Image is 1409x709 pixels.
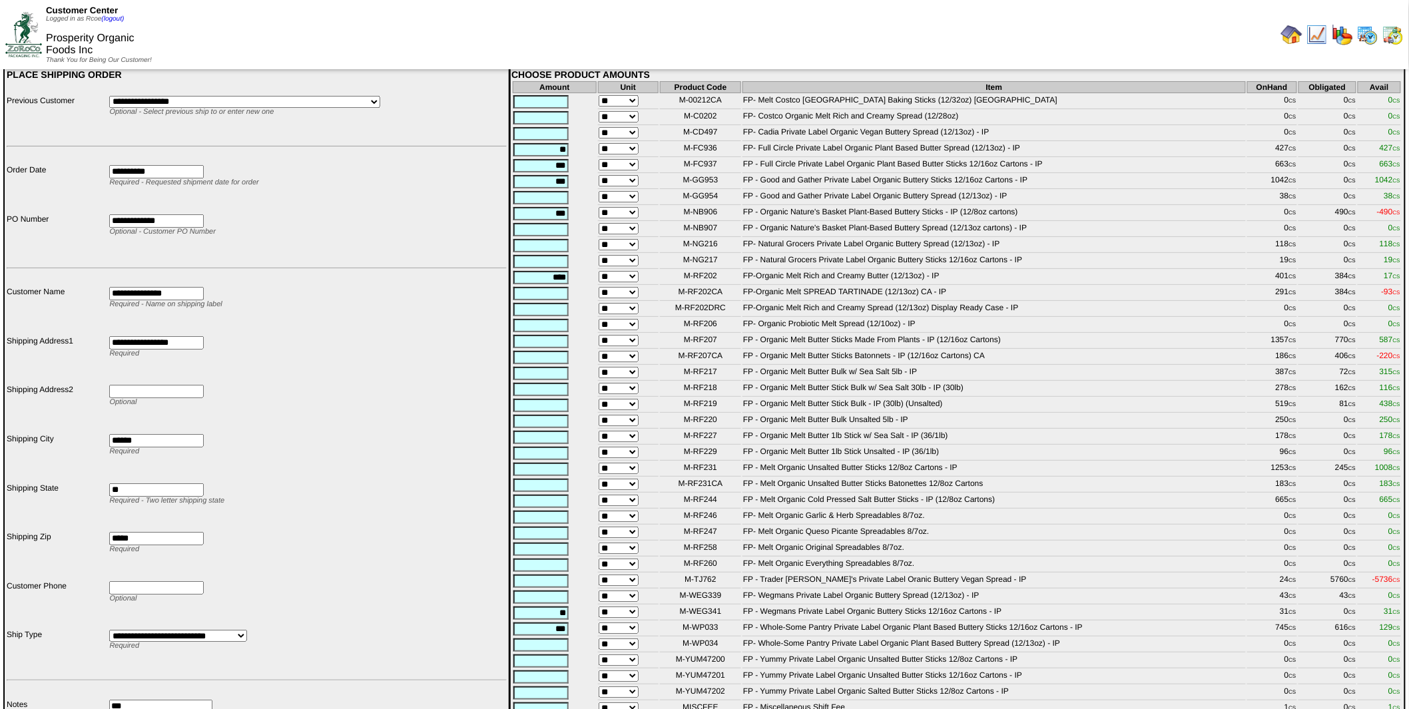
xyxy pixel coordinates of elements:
[1393,226,1400,232] span: CS
[1380,159,1400,168] span: 663
[1393,194,1400,200] span: CS
[742,478,1246,493] td: FP - Melt Organic Unsalted Butter Sticks Batonettes 12/8oz Cartons
[1380,367,1400,376] span: 315
[1247,478,1297,493] td: 183
[1393,481,1400,487] span: CS
[1384,447,1400,456] span: 96
[109,228,216,236] span: Optional - Customer PO Number
[1289,194,1296,200] span: CS
[1388,527,1400,536] span: 0
[1348,385,1356,391] span: CS
[109,350,139,357] span: Required
[1289,258,1296,264] span: CS
[742,222,1246,237] td: FP - Organic Nature's Basket Plant-Based Buttery Spread (12/13oz cartons) - IP
[1247,526,1297,541] td: 0
[660,206,741,221] td: M-NB906
[660,222,741,237] td: M-NB907
[1289,465,1296,471] span: CS
[1348,401,1356,407] span: CS
[660,126,741,141] td: M-CD497
[511,69,1402,80] div: CHOOSE PRODUCT AMOUNTS
[1289,481,1296,487] span: CS
[1348,577,1356,583] span: CS
[1289,338,1296,344] span: CS
[1247,190,1297,205] td: 38
[1380,495,1400,504] span: 665
[6,581,107,628] td: Customer Phone
[742,334,1246,349] td: FP - Organic Melt Butter Sticks Made From Plants - IP (12/16oz Cartons)
[1348,433,1356,439] span: CS
[1393,210,1400,216] span: CS
[660,478,741,493] td: M-RF231CA
[660,430,741,445] td: M-RF227
[46,33,135,56] span: Prosperity Organic Foods Inc
[742,462,1246,477] td: FP - Melt Organic Unsalted Butter Sticks 12/8oz Cartons - IP
[1393,545,1400,551] span: CS
[109,108,274,116] span: Optional - Select previous ship to or enter new one
[1247,510,1297,525] td: 0
[598,81,659,93] th: Unit
[660,398,741,413] td: M-RF219
[1289,561,1296,567] span: CS
[660,95,741,109] td: M-00212CA
[1289,178,1296,184] span: CS
[1289,577,1296,583] span: CS
[1289,385,1296,391] span: CS
[1247,590,1297,604] td: 43
[1247,382,1297,397] td: 278
[1388,559,1400,568] span: 0
[660,574,741,589] td: M-TJ762
[1247,206,1297,221] td: 0
[660,350,741,365] td: M-RF207CA
[1298,254,1357,269] td: 0
[1348,481,1356,487] span: CS
[742,206,1246,221] td: FP - Organic Nature's Basket Plant-Based Buttery Sticks - IP (12/8oz cartons)
[1289,513,1296,519] span: CS
[1393,274,1400,280] span: CS
[660,81,741,93] th: Product Code
[1348,194,1356,200] span: CS
[660,238,741,253] td: M-NG216
[742,142,1246,157] td: FP- Full Circle Private Label Organic Plant Based Butter Spread (12/13oz) - IP
[1289,290,1296,296] span: CS
[1298,111,1357,125] td: 0
[742,542,1246,557] td: FP- Melt Organic Original Spreadables 8/7oz.
[1372,575,1400,584] span: -5736
[6,95,107,140] td: Previous Customer
[1348,338,1356,344] span: CS
[660,302,741,317] td: M-RF202DRC
[742,494,1246,509] td: FP - Melt Organic Cold Pressed Salt Butter Sticks - IP (12/8oz Cartons)
[1298,446,1357,461] td: 0
[1306,24,1328,45] img: line_graph.gif
[742,318,1246,333] td: FP- Organic Probiotic Melt Spread (12/10oz) - IP
[1393,417,1400,423] span: CS
[1298,494,1357,509] td: 0
[1247,494,1297,509] td: 665
[1393,114,1400,120] span: CS
[1348,417,1356,423] span: CS
[6,214,107,262] td: PO Number
[1298,158,1357,173] td: 0
[1247,558,1297,573] td: 0
[742,446,1246,461] td: FP - Organic Melt Butter 1lb Stick Unsalted - IP (36/1lb)
[742,382,1246,397] td: FP - Organic Melt Butter Stick Bulk w/ Sea Salt 30lb - IP (30lb)
[6,483,107,531] td: Shipping State
[1382,287,1400,296] span: -93
[1298,142,1357,157] td: 0
[1298,81,1357,93] th: Obligated
[742,590,1246,604] td: FP- Wegmans Private Label Organic Buttery Spread (12/13oz) - IP
[109,398,137,406] span: Optional
[1289,497,1296,503] span: CS
[742,81,1246,93] th: Item
[1393,354,1400,359] span: CS
[660,142,741,157] td: M-FC936
[660,286,741,301] td: M-RF202CA
[109,178,258,186] span: Required - Requested shipment date for order
[1348,306,1356,312] span: CS
[6,336,107,383] td: Shipping Address1
[660,414,741,429] td: M-RF220
[1348,114,1356,120] span: CS
[1388,591,1400,600] span: 0
[1388,127,1400,136] span: 0
[1388,319,1400,328] span: 0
